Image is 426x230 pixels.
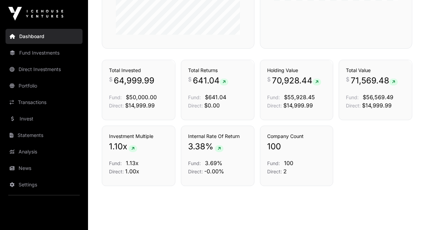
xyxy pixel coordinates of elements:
[126,94,157,101] span: $50,000.00
[193,75,228,86] span: 641.04
[205,141,214,152] span: %
[6,128,83,143] a: Statements
[188,169,203,174] span: Direct:
[267,133,326,140] h3: Company Count
[283,168,287,175] span: 2
[362,102,392,109] span: $14,999.99
[267,75,271,83] span: $
[114,75,154,86] span: 64,999.99
[188,103,203,108] span: Direct:
[363,94,393,101] span: $56,569.49
[109,169,124,174] span: Direct:
[188,67,247,74] h3: Total Returns
[6,177,83,192] a: Settings
[188,141,205,152] span: 3.38
[188,133,247,140] h3: Internal Rate Of Return
[267,160,280,166] span: Fund:
[6,78,83,93] a: Portfolio
[346,103,361,108] span: Direct:
[109,133,168,140] h3: Investment Multiple
[6,144,83,159] a: Analysis
[267,169,282,174] span: Direct:
[6,45,83,60] a: Fund Investments
[125,168,139,175] span: 1.00x
[267,141,281,152] span: 100
[109,141,123,152] span: 1.10
[205,94,226,101] span: $641.04
[272,75,321,86] span: 70,928.44
[205,160,222,166] span: 3.69%
[204,168,224,175] span: -0.00%
[188,75,192,83] span: $
[6,111,83,126] a: Invest
[109,75,112,83] span: $
[346,94,359,100] span: Fund:
[6,161,83,176] a: News
[346,67,405,74] h3: Total Value
[188,160,201,166] span: Fund:
[123,141,127,152] span: x
[6,29,83,44] a: Dashboard
[346,75,349,83] span: $
[126,160,139,166] span: 1.13x
[109,103,124,108] span: Direct:
[188,94,201,100] span: Fund:
[284,94,315,101] span: $55,928.45
[6,62,83,77] a: Direct Investments
[6,95,83,110] a: Transactions
[8,7,63,21] img: Icehouse Ventures Logo
[109,160,122,166] span: Fund:
[125,102,155,109] span: $14,999.99
[351,75,398,86] span: 71,569.48
[267,94,280,100] span: Fund:
[204,102,220,109] span: $0.00
[392,197,426,230] iframe: Chat Widget
[267,103,282,108] span: Direct:
[267,67,326,74] h3: Holding Value
[109,94,122,100] span: Fund:
[283,102,313,109] span: $14,999.99
[284,160,293,166] span: 100
[109,67,168,74] h3: Total Invested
